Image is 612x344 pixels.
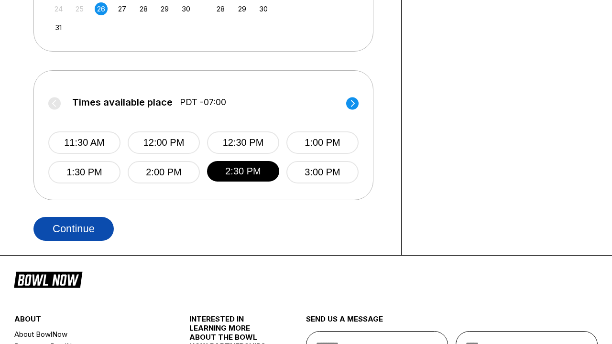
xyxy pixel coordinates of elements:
div: send us a message [306,314,598,331]
div: Choose Monday, September 29th, 2025 [236,2,249,15]
div: Choose Sunday, September 28th, 2025 [214,2,227,15]
div: about [14,314,160,328]
button: 12:30 PM [207,131,279,154]
div: Choose Tuesday, August 26th, 2025 [95,2,108,15]
div: Choose Thursday, August 28th, 2025 [137,2,150,15]
button: 12:00 PM [128,131,200,154]
button: Continue [33,217,114,241]
a: About BowlNow [14,328,160,340]
div: Choose Saturday, August 30th, 2025 [180,2,193,15]
div: Choose Wednesday, August 27th, 2025 [116,2,129,15]
div: Choose Sunday, August 31st, 2025 [52,21,65,34]
button: 2:00 PM [128,161,200,183]
button: 11:30 AM [48,131,120,154]
div: Not available Monday, August 25th, 2025 [73,2,86,15]
button: 1:00 PM [286,131,359,154]
button: 2:30 PM [207,161,279,182]
button: 3:00 PM [286,161,359,183]
button: 1:30 PM [48,161,120,183]
div: Choose Tuesday, September 30th, 2025 [257,2,270,15]
div: Choose Friday, August 29th, 2025 [158,2,171,15]
span: PDT -07:00 [180,97,226,107]
span: Times available place [72,97,173,107]
div: Not available Sunday, August 24th, 2025 [52,2,65,15]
